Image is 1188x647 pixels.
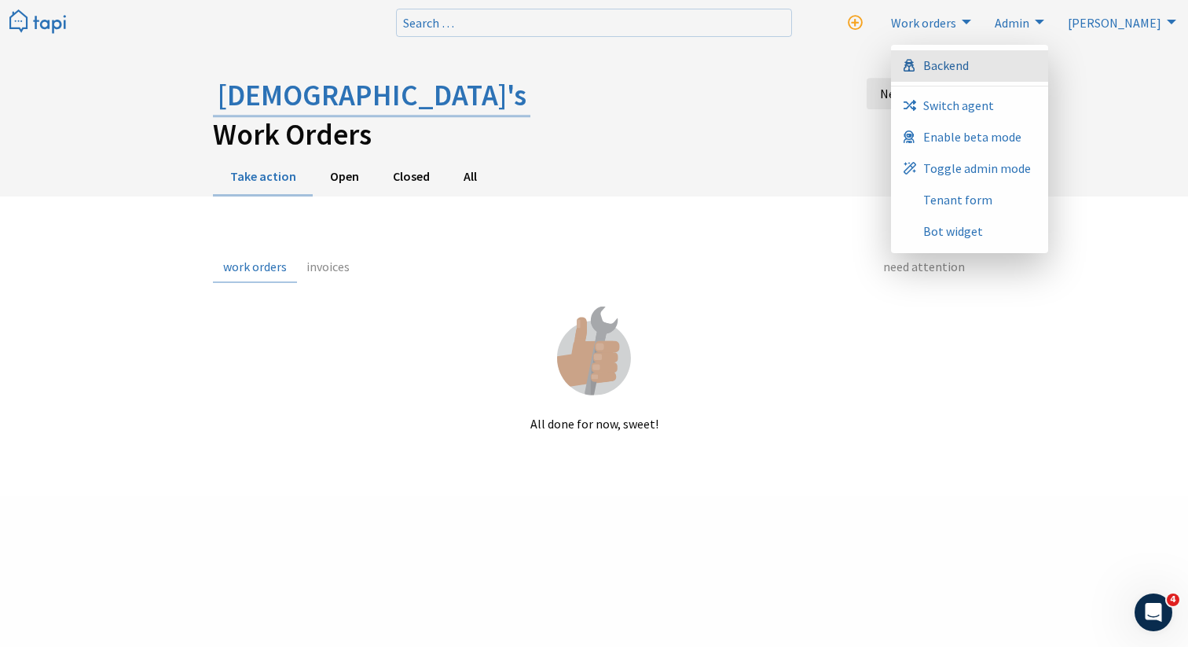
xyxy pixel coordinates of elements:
span: Admin [995,15,1029,31]
img: Tapi logo [9,9,66,35]
a: Closed [376,158,446,197]
span: Work orders [891,15,956,31]
a: Enable beta mode [891,122,1048,153]
a: Admin [985,9,1048,35]
a: invoices [297,252,361,283]
a: [PERSON_NAME] [1058,9,1180,35]
li: Ken [1058,9,1180,35]
a: need attention [873,252,975,283]
span: 4 [1167,594,1179,606]
a: Newwork order [867,78,975,109]
i: New work order [848,16,863,31]
iframe: Intercom live chat [1135,594,1172,631]
span: Tenant form [923,193,992,206]
a: All [447,158,494,197]
span: Bot widget [923,225,983,237]
a: Bot widget [891,216,1048,248]
img: Thumbs up! [548,302,640,395]
a: Tenant form [891,185,1048,216]
span: Backend [923,59,969,72]
span: Switch agent [923,99,994,112]
span: Enable beta mode [923,131,1021,143]
span: [PERSON_NAME] [1068,15,1161,31]
span: Work Orders [213,116,372,153]
span: Toggle admin mode [923,162,1031,175]
a: work orders [213,252,297,283]
div: All done for now, sweet! [213,302,975,433]
a: Take action [213,158,313,197]
a: Work orders [882,9,975,35]
a: Backend [891,50,1048,82]
button: [DEMOGRAPHIC_DATA]'s [213,78,530,117]
a: Open [313,158,376,197]
span: Search … [403,15,454,31]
